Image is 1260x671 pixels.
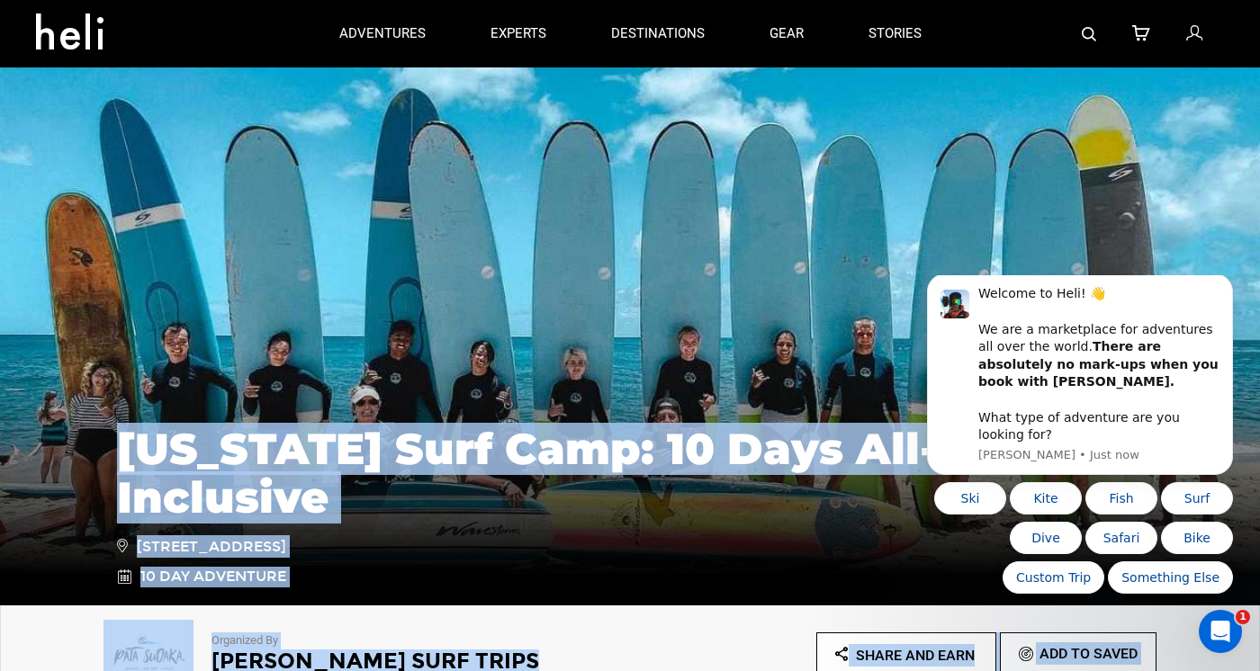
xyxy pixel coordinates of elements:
[78,172,319,188] p: Message from Carl, sent Just now
[34,207,106,239] button: Quick reply: Ski
[117,535,286,558] span: [STREET_ADDRESS]
[1199,610,1242,653] iframe: Intercom live chat
[117,425,1143,522] h1: [US_STATE] Surf Camp: 10 Days All-Inclusive
[78,10,319,168] div: Welcome to Heli! 👋 We are a marketplace for adventures all over the world. What type of adventure...
[1082,27,1096,41] img: search-bar-icon.svg
[110,246,182,279] button: Quick reply: Dive
[261,246,333,279] button: Quick reply: Bike
[103,286,204,318] button: Quick reply: Custom Trip
[78,64,319,113] b: There are absolutely no mark-ups when you book with [PERSON_NAME].
[185,207,257,239] button: Quick reply: Fish
[211,632,580,649] p: Organized By
[208,286,333,318] button: Quick reply: Something Else
[339,24,426,43] p: adventures
[900,275,1260,604] iframe: Intercom notifications message
[27,207,333,318] div: Quick reply options
[611,24,705,43] p: destinations
[40,14,69,43] img: Profile image for Carl
[490,24,546,43] p: experts
[110,207,182,239] button: Quick reply: Kite
[856,647,975,664] span: Share and Earn
[78,10,319,168] div: Message content
[1039,645,1138,662] span: Add To Saved
[140,567,286,587] span: 10 Day Adventure
[1236,610,1250,624] span: 1
[261,207,333,239] button: Quick reply: Surf
[185,246,257,279] button: Quick reply: Safari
